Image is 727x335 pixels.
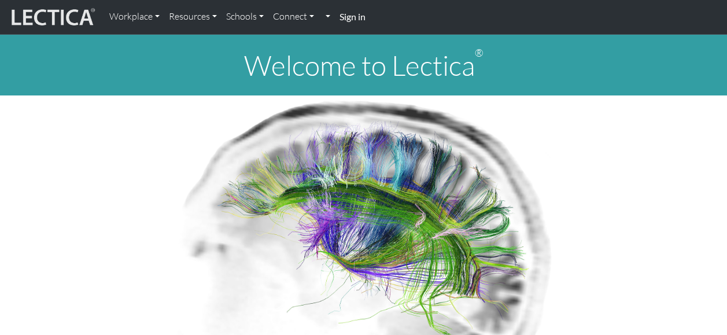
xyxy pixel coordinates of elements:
[475,46,484,59] sup: ®
[164,5,222,29] a: Resources
[105,5,164,29] a: Workplace
[339,11,366,22] strong: Sign in
[222,5,268,29] a: Schools
[9,6,95,28] img: lecticalive
[268,5,319,29] a: Connect
[335,5,370,30] a: Sign in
